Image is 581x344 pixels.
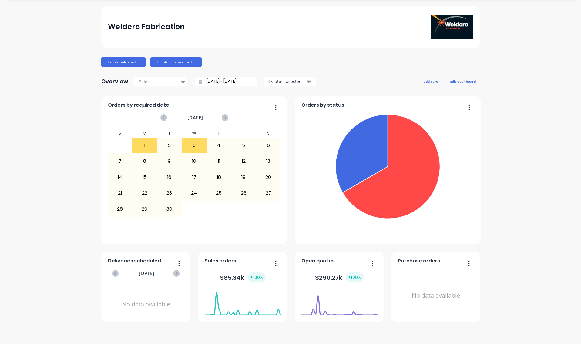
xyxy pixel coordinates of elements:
div: 4 [207,138,231,153]
div: 6 [256,138,280,153]
div: 29 [133,201,157,216]
div: 26 [231,185,256,201]
div: T [207,129,231,138]
div: 14 [108,170,132,185]
div: $ 290.27k [315,272,364,282]
div: 4 status selected [267,78,306,85]
span: [DATE] [139,270,155,277]
div: 1 [133,138,157,153]
div: 15 [133,170,157,185]
div: 10 [182,154,206,169]
div: S [108,129,133,138]
div: 23 [157,185,182,201]
div: 11 [207,154,231,169]
div: No data available [108,285,184,324]
div: 13 [256,154,280,169]
span: Orders by required date [108,102,169,109]
span: Orders by status [301,102,344,109]
div: M [132,129,157,138]
div: 28 [108,201,132,216]
div: + 100 % [346,272,364,282]
button: Create sales order [101,57,146,67]
div: W [182,129,207,138]
div: 20 [256,170,280,185]
span: Deliveries scheduled [108,257,161,265]
div: 27 [256,185,280,201]
div: 3 [182,138,206,153]
span: Sales orders [205,257,236,265]
span: Open quotes [301,257,335,265]
div: 8 [133,154,157,169]
img: Weldcro Fabrication [431,15,473,39]
div: 24 [182,185,206,201]
div: 2 [157,138,182,153]
div: + 100 % [248,272,266,282]
div: 17 [182,170,206,185]
div: 5 [231,138,256,153]
div: 16 [157,170,182,185]
div: Weldcro Fabrication [108,21,185,33]
div: 18 [207,170,231,185]
span: [DATE] [187,114,203,121]
div: No data available [398,267,474,324]
div: S [256,129,281,138]
div: 21 [108,185,132,201]
div: 7 [108,154,132,169]
div: 30 [157,201,182,216]
div: Overview [101,75,128,88]
span: Purchase orders [398,257,440,265]
button: add card [419,77,442,85]
div: 22 [133,185,157,201]
div: 25 [207,185,231,201]
button: edit dashboard [446,77,480,85]
div: T [157,129,182,138]
div: F [231,129,256,138]
div: 12 [231,154,256,169]
button: 4 status selected [264,77,316,86]
div: 9 [157,154,182,169]
div: 19 [231,170,256,185]
div: $ 85.34k [220,272,266,282]
button: Create purchase order [150,57,202,67]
